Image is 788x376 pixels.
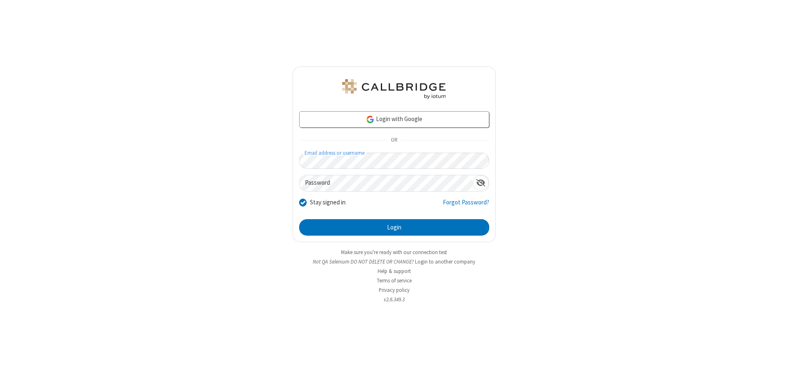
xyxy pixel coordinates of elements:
button: Login [299,219,489,236]
label: Stay signed in [310,198,346,207]
img: QA Selenium DO NOT DELETE OR CHANGE [341,79,447,99]
button: Login to another company [415,258,475,266]
a: Make sure you're ready with our connection test [341,249,447,256]
input: Email address or username [299,153,489,169]
span: OR [387,135,401,146]
input: Password [300,175,473,191]
a: Forgot Password? [443,198,489,213]
li: Not QA Selenium DO NOT DELETE OR CHANGE? [293,258,496,266]
a: Terms of service [377,277,412,284]
a: Login with Google [299,111,489,128]
img: google-icon.png [366,115,375,124]
li: v2.6.349.3 [293,296,496,303]
a: Privacy policy [379,287,410,293]
div: Show password [473,175,489,190]
a: Help & support [378,268,411,275]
